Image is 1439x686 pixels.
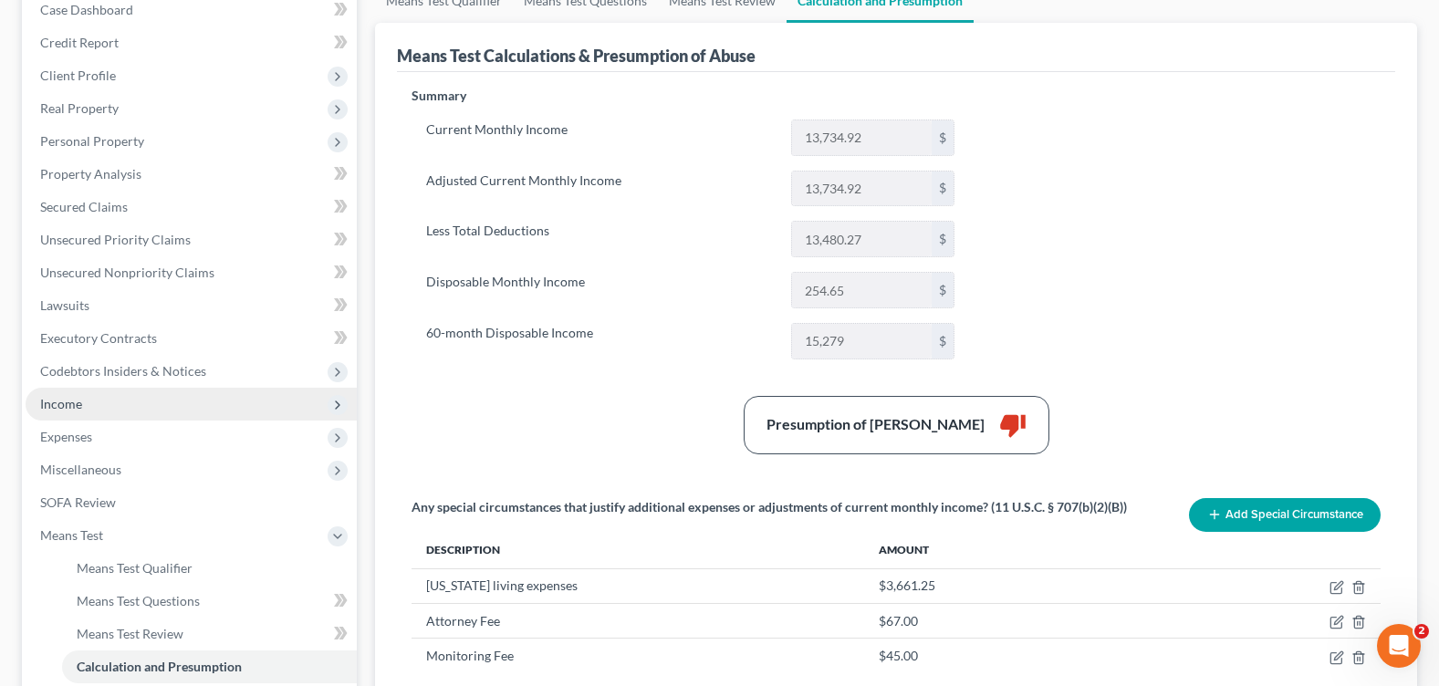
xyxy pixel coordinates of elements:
span: Means Test Questions [77,593,200,608]
iframe: Intercom live chat [1377,624,1421,668]
a: Executory Contracts [26,322,357,355]
div: Monitoring Fee [426,647,850,665]
span: Personal Property [40,133,144,149]
span: Lawsuits [40,297,89,313]
div: $3,661.25 [879,577,1300,595]
label: 60-month Disposable Income [417,323,781,359]
th: Description [412,532,864,568]
div: $67.00 [879,612,1300,630]
span: Unsecured Priority Claims [40,232,191,247]
label: Current Monthly Income [417,120,781,156]
input: 0.00 [792,324,933,359]
div: Means Test Calculations & Presumption of Abuse [397,45,756,67]
div: $ [932,222,954,256]
div: $ [932,120,954,155]
a: Unsecured Nonpriority Claims [26,256,357,289]
span: Means Test Review [77,626,183,641]
input: 0.00 [792,273,933,307]
div: $ [932,273,954,307]
a: Calculation and Presumption [62,650,357,683]
span: Unsecured Nonpriority Claims [40,265,214,280]
span: Expenses [40,429,92,444]
span: 2 [1414,624,1429,639]
span: Secured Claims [40,199,128,214]
span: Client Profile [40,68,116,83]
span: Executory Contracts [40,330,157,346]
a: Means Test Questions [62,585,357,618]
p: Summary [412,87,969,105]
span: Codebtors Insiders & Notices [40,363,206,379]
span: Property Analysis [40,166,141,182]
span: Real Property [40,100,119,116]
label: Adjusted Current Monthly Income [417,171,781,207]
a: Means Test Qualifier [62,552,357,585]
span: Income [40,396,82,411]
div: Attorney Fee [426,612,850,630]
span: Miscellaneous [40,462,121,477]
button: Add Special Circumstance [1189,498,1381,532]
div: [US_STATE] living expenses [426,577,850,595]
a: Lawsuits [26,289,357,322]
div: $45.00 [879,647,1300,665]
span: SOFA Review [40,494,116,510]
input: 0.00 [792,171,933,206]
a: Property Analysis [26,158,357,191]
input: 0.00 [792,222,933,256]
i: thumb_down [999,411,1027,439]
span: Calculation and Presumption [77,659,242,674]
span: Case Dashboard [40,2,133,17]
span: Credit Report [40,35,119,50]
a: Secured Claims [26,191,357,223]
label: Disposable Monthly Income [417,272,781,308]
span: Means Test Qualifier [77,560,193,576]
th: Amount [864,532,1315,568]
div: Any special circumstances that justify additional expenses or adjustments of current monthly inco... [412,498,1127,516]
div: $ [932,171,954,206]
input: 0.00 [792,120,933,155]
a: Unsecured Priority Claims [26,223,357,256]
div: Presumption of [PERSON_NAME] [766,414,985,435]
a: Credit Report [26,26,357,59]
div: $ [932,324,954,359]
label: Less Total Deductions [417,221,781,257]
a: SOFA Review [26,486,357,519]
a: Means Test Review [62,618,357,650]
span: Means Test [40,527,103,543]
